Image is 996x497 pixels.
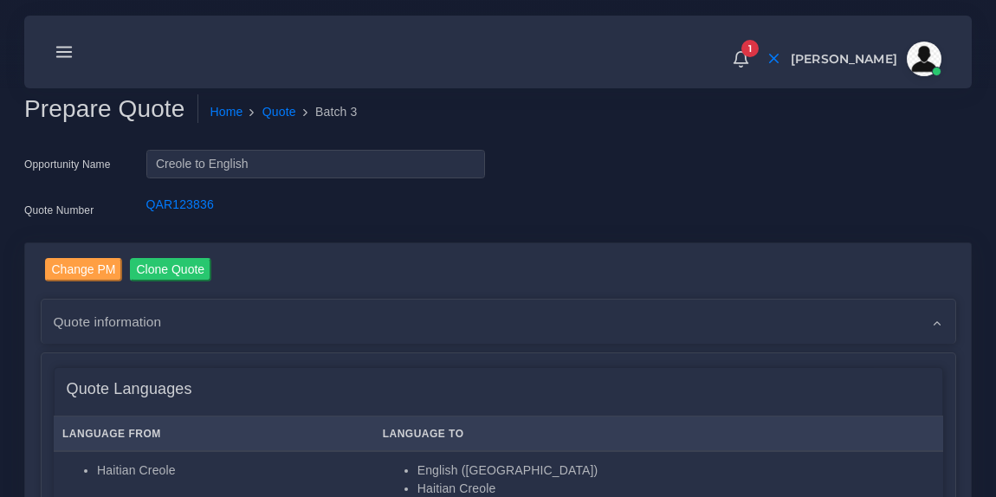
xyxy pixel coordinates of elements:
th: Language From [54,416,374,452]
a: Home [210,103,243,121]
th: Language To [373,416,942,452]
input: Clone Quote [130,258,212,281]
div: Quote information [42,300,955,344]
li: Haitian Creole [97,461,365,480]
label: Opportunity Name [24,157,111,172]
input: Change PM [45,258,123,281]
h4: Quote Languages [67,380,192,399]
li: English ([GEOGRAPHIC_DATA]) [417,461,934,480]
span: 1 [741,40,759,57]
a: 1 [726,49,756,68]
h2: Prepare Quote [24,94,198,124]
span: Quote information [54,312,162,332]
a: QAR123836 [146,197,214,211]
li: Batch 3 [296,103,358,121]
a: [PERSON_NAME]avatar [782,42,947,76]
span: [PERSON_NAME] [791,53,897,65]
label: Quote Number [24,203,94,218]
img: avatar [907,42,941,76]
a: Quote [262,103,296,121]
